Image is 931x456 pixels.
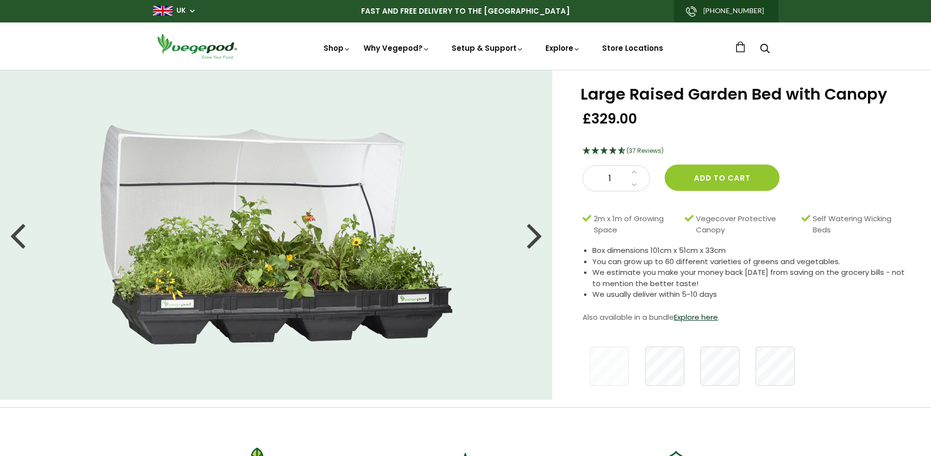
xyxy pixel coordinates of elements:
[592,267,907,289] li: We estimate you make your money back [DATE] from saving on the grocery bills - not to mention the...
[602,43,663,53] a: Store Locations
[100,125,453,345] img: Large Raised Garden Bed with Canopy
[592,245,907,256] li: Box dimensions 101cm x 51cm x 33cm
[452,43,524,53] a: Setup & Support
[153,6,173,16] img: gb_large.png
[364,43,430,53] a: Why Vegepod?
[593,172,626,185] span: 1
[628,179,640,191] a: Decrease quantity by 1
[153,32,241,60] img: Vegepod
[627,146,664,155] span: (37 Reviews)
[760,44,770,55] a: Search
[324,43,351,53] a: Shop
[594,213,680,235] span: 2m x 1m of Growing Space
[665,165,779,191] button: Add to cart
[696,213,796,235] span: Vegecover Protective Canopy
[813,213,902,235] span: Self Watering Wicking Beds
[592,289,907,300] li: We usually deliver within 5-10 days
[628,166,640,179] a: Increase quantity by 1
[583,145,907,158] div: 4.68 Stars - 37 Reviews
[176,6,186,16] a: UK
[592,256,907,268] li: You can grow up to 60 different varieties of greens and vegetables.
[581,86,907,102] h1: Large Raised Garden Bed with Canopy
[674,312,718,322] a: Explore here
[583,110,637,128] span: £329.00
[583,310,907,325] p: Also available in a bundle .
[545,43,581,53] a: Explore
